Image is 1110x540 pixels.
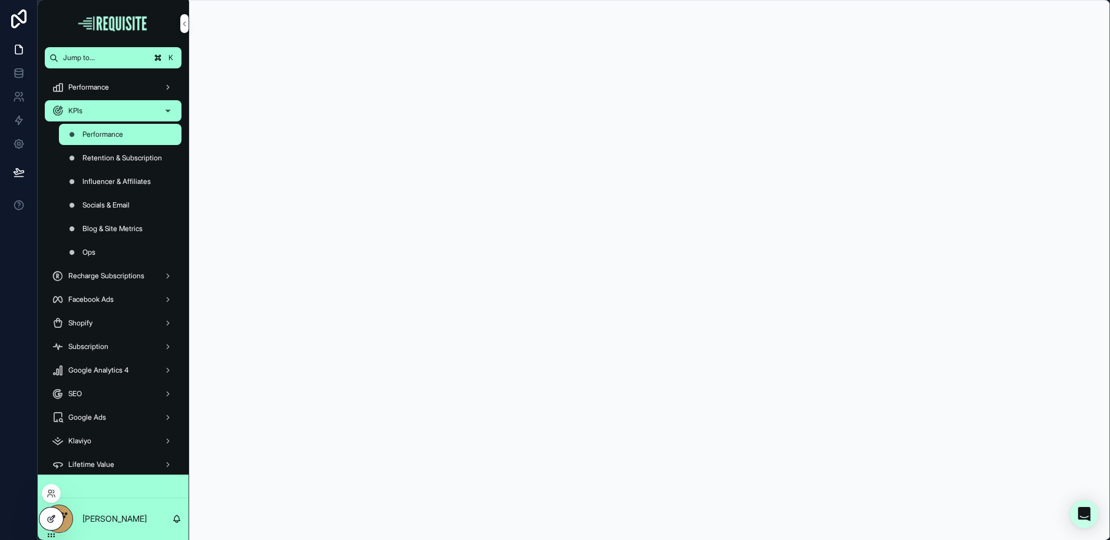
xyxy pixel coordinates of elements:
[68,106,82,116] span: KPIs
[59,218,181,239] a: Blog & Site Metrics
[45,100,181,121] a: KPIs
[1070,500,1098,528] div: Open Intercom Messenger
[82,153,162,163] span: Retention & Subscription
[68,83,109,92] span: Performance
[68,413,106,422] span: Google Ads
[45,407,181,428] a: Google Ads
[45,265,181,287] a: Recharge Subscriptions
[38,68,189,475] div: scrollable content
[68,436,91,446] span: Klaviyo
[77,14,150,33] img: App logo
[45,454,181,475] a: Lifetime Value
[59,195,181,216] a: Socials & Email
[82,177,151,186] span: Influencer & Affiliates
[82,200,130,210] span: Socials & Email
[45,312,181,334] a: Shopify
[68,318,92,328] span: Shopify
[59,242,181,263] a: Ops
[68,460,114,469] span: Lifetime Value
[166,53,176,62] span: K
[59,147,181,169] a: Retention & Subscription
[59,124,181,145] a: Performance
[68,342,108,351] span: Subscription
[68,389,82,399] span: SEO
[82,513,147,525] p: [PERSON_NAME]
[82,130,123,139] span: Performance
[68,271,144,281] span: Recharge Subscriptions
[45,383,181,404] a: SEO
[45,430,181,452] a: Klaviyo
[45,77,181,98] a: Performance
[82,248,95,257] span: Ops
[45,481,96,490] span: Viewing as Dom
[45,289,181,310] a: Facebook Ads
[59,171,181,192] a: Influencer & Affiliates
[82,224,143,233] span: Blog & Site Metrics
[45,336,181,357] a: Subscription
[68,366,128,375] span: Google Analytics 4
[45,360,181,381] a: Google Analytics 4
[63,53,147,62] span: Jump to...
[45,47,181,68] button: Jump to...K
[68,295,114,304] span: Facebook Ads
